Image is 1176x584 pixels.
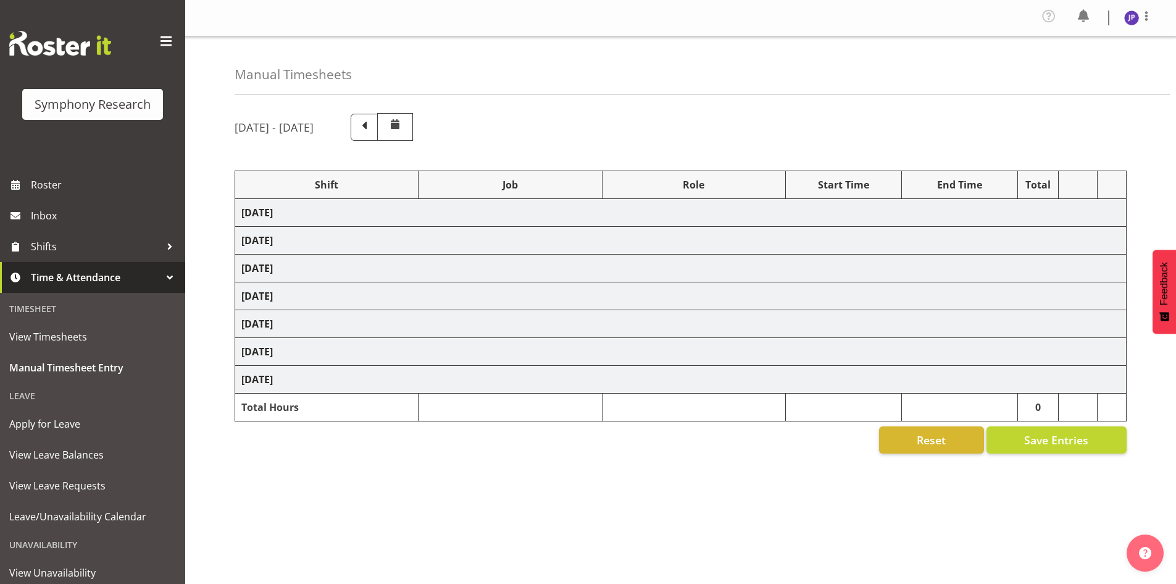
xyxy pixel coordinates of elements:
td: [DATE] [235,199,1127,227]
h5: [DATE] - [DATE] [235,121,314,134]
a: Manual Timesheet Entry [3,352,182,383]
button: Save Entries [986,426,1127,454]
span: Feedback [1159,262,1170,305]
td: [DATE] [235,310,1127,338]
a: View Leave Requests [3,470,182,501]
img: Rosterit website logo [9,31,111,56]
span: View Timesheets [9,328,176,346]
a: View Timesheets [3,321,182,352]
div: Leave [3,383,182,408]
div: Shift [241,177,412,192]
td: [DATE] [235,366,1127,394]
div: Symphony Research [35,95,151,114]
div: Job [425,177,595,192]
span: Time & Attendance [31,268,161,287]
div: Start Time [792,177,895,192]
span: View Leave Balances [9,446,176,464]
span: Reset [917,432,946,448]
button: Reset [879,426,984,454]
div: Total [1024,177,1053,192]
span: Inbox [31,206,179,225]
td: Total Hours [235,394,419,421]
button: Feedback - Show survey [1153,250,1176,334]
span: Save Entries [1024,432,1088,448]
a: View Leave Balances [3,439,182,470]
img: help-xxl-2.png [1139,547,1151,559]
span: Shifts [31,237,161,256]
td: 0 [1017,394,1059,421]
td: [DATE] [235,338,1127,366]
img: judith-partridge11888.jpg [1124,11,1139,25]
a: Apply for Leave [3,408,182,439]
div: Unavailability [3,532,182,557]
td: [DATE] [235,255,1127,282]
td: [DATE] [235,282,1127,310]
span: Manual Timesheet Entry [9,358,176,377]
div: Role [609,177,779,192]
span: Leave/Unavailability Calendar [9,507,176,526]
div: Timesheet [3,296,182,321]
div: End Time [908,177,1011,192]
span: Roster [31,176,179,194]
a: Leave/Unavailability Calendar [3,501,182,532]
span: Apply for Leave [9,415,176,433]
span: View Unavailability [9,564,176,582]
span: View Leave Requests [9,476,176,495]
td: [DATE] [235,227,1127,255]
h4: Manual Timesheets [235,67,352,82]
